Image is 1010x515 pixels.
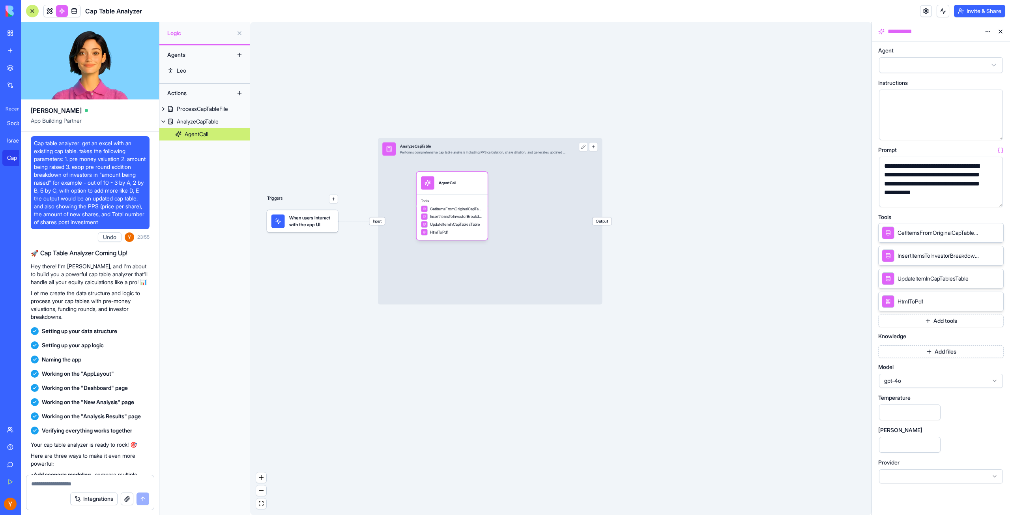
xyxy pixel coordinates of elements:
[31,248,150,258] h2: 🚀 Cap Table Analyzer Coming Up!
[85,6,142,16] span: Cap Table Analyzer
[163,87,226,99] div: Actions
[439,180,456,186] div: AgentCall
[159,103,250,115] a: ProcessCapTableFile
[42,427,132,434] span: Verifying everything works together
[878,427,922,433] span: [PERSON_NAME]
[159,128,250,140] a: AgentCall
[417,172,488,240] div: AgentCallToolsGetItemsFromOriginalCapTableDataTableInsertItemsToInvestorBreakdownTableUpdateItemI...
[31,289,150,321] p: Let me create the data structure and logic to process your cap tables with pre-money valuations, ...
[369,217,385,225] span: Input
[430,229,448,235] span: HtmlToPdf
[167,29,233,37] span: Logic
[878,460,900,465] span: Provider
[267,210,338,232] div: When users interact with the app UI
[159,115,250,128] a: AnalyzeCapTable
[7,137,29,144] div: Israeli Startup Hunter
[2,133,34,148] a: Israeli Startup Hunter
[2,150,34,166] a: Cap Table Analyzer
[70,493,118,505] button: Integrations
[7,119,29,127] div: Social Media Content Generator
[2,106,19,112] span: Recent
[878,214,891,220] span: Tools
[256,485,266,496] button: zoom out
[98,232,122,242] button: Undo
[34,139,146,226] span: Cap table analyzer: get an excel with an existing cap table. takes the following parameters: 1. p...
[878,48,894,53] span: Agent
[177,67,186,75] div: Leo
[378,138,602,304] div: InputAnalyzeCapTablePerforms comprehensive cap table analysis including PPS calculation, share di...
[430,206,483,212] span: GetItemsFromOriginalCapTableDataTable
[137,234,150,240] span: 23:55
[31,262,150,286] p: Hey there! I'm [PERSON_NAME], and I'm about to build you a powerful cap table analyzer that'll ha...
[34,471,91,478] strong: Add scenario modeling
[42,412,141,420] span: Working on the "Analysis Results" page
[267,195,283,204] p: Triggers
[4,498,17,510] img: ACg8ocKKmw1B5YjjdIxTReIFLpjOIn1ULGa3qRQpM8Mt_L5JmWuBbQ=s96-c
[31,106,82,115] span: [PERSON_NAME]
[2,115,34,131] a: Social Media Content Generator
[898,275,969,283] span: UpdateItemInCapTablesTable
[42,398,134,406] span: Working on the "New Analysis" page
[42,327,117,335] span: Setting up your data structure
[7,154,29,162] div: Cap Table Analyzer
[256,498,266,509] button: fit view
[954,5,1005,17] button: Invite & Share
[177,105,228,113] div: ProcessCapTableFile
[430,214,483,219] span: InsertItemsToInvestorBreakdownTable
[878,80,908,86] span: Instructions
[898,298,923,305] span: HtmlToPdf
[898,229,981,237] span: GetItemsFromOriginalCapTableDataTable
[125,232,134,242] img: ACg8ocKKmw1B5YjjdIxTReIFLpjOIn1ULGa3qRQpM8Mt_L5JmWuBbQ=s96-c
[878,333,906,339] span: Knowledge
[31,117,150,131] span: App Building Partner
[884,377,988,385] span: gpt-4o
[42,341,104,349] span: Setting up your app logic
[400,150,567,154] div: Performs comprehensive cap table analysis including PPS calculation, share dilution, and generate...
[42,384,128,392] span: Working on the "Dashboard" page
[159,64,250,77] a: Leo
[593,217,612,225] span: Output
[42,356,81,363] span: Naming the app
[163,49,226,61] div: Agents
[256,472,266,483] button: zoom in
[430,222,480,227] span: UpdateItemInCapTablesTable
[31,441,150,449] p: Your cap table analyzer is ready to rock! 🎯
[898,252,981,260] span: InsertItemsToInvestorBreakdownTable
[878,395,911,401] span: Temperature
[267,177,338,232] div: Triggers
[31,452,150,468] p: Here are three ways to make it even more powerful:
[185,130,208,138] div: AgentCall
[400,143,567,149] div: AnalyzeCapTable
[6,6,54,17] img: logo
[421,199,483,203] span: Tools
[878,345,1004,358] button: Add files
[878,315,1004,327] button: Add tools
[878,364,894,370] span: Model
[42,370,114,378] span: Working on the "AppLayout"
[289,215,334,228] span: When users interact with the app UI
[177,118,219,125] div: AnalyzeCapTable
[878,147,897,153] span: Prompt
